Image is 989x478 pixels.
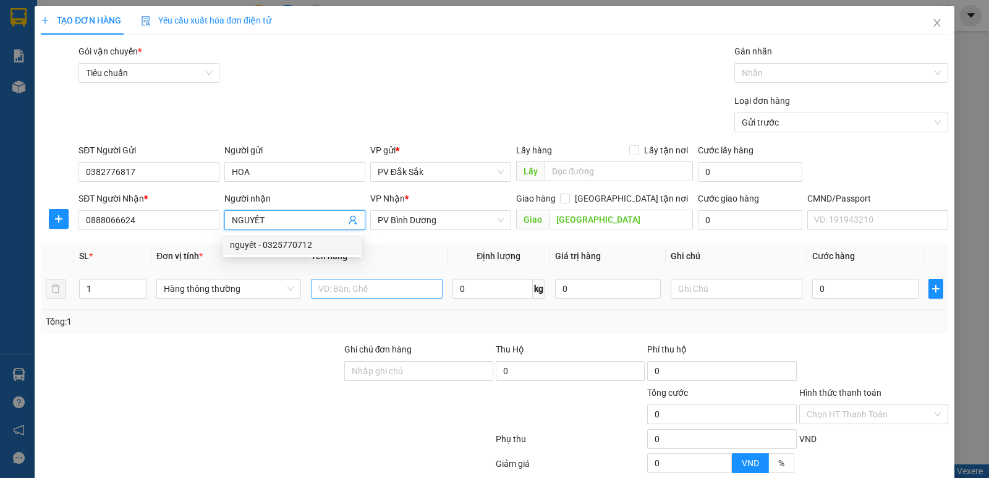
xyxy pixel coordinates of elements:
span: Hàng thông thường [164,280,294,298]
span: Thu Hộ [496,344,524,354]
label: Ghi chú đơn hàng [344,344,412,354]
img: logo [12,28,28,59]
th: Ghi chú [666,244,807,268]
span: SL [79,251,89,261]
strong: BIÊN NHẬN GỬI HÀNG HOÁ [43,74,143,83]
div: Phí thu hộ [647,343,796,361]
span: [GEOGRAPHIC_DATA] tận nơi [570,192,693,205]
span: Gói vận chuyển [79,46,142,56]
span: Yêu cầu xuất hóa đơn điện tử [141,15,271,25]
button: Close [920,6,954,41]
input: Cước lấy hàng [698,162,802,182]
span: 13:13:35 [DATE] [117,56,174,65]
span: VND [742,458,759,468]
div: CMND/Passport [807,192,948,205]
button: plus [928,279,943,299]
span: Giao hàng [516,194,556,203]
input: Ghi chú đơn hàng [344,361,493,381]
span: Định lượng [477,251,520,261]
div: SĐT Người Nhận [79,192,219,205]
label: Cước lấy hàng [698,145,753,155]
img: icon [141,16,151,26]
span: Nơi gửi: [12,86,25,104]
div: Người nhận [224,192,365,205]
div: SĐT Người Gửi [79,143,219,157]
input: Ghi Chú [671,279,802,299]
span: Lấy hàng [516,145,552,155]
span: plus [41,16,49,25]
span: Gửi trước [742,113,941,132]
span: VP Nhận [370,194,405,203]
input: Cước giao hàng [698,210,802,230]
input: Dọc đường [549,210,694,229]
button: plus [49,209,69,229]
span: user-add [348,215,358,225]
span: plus [49,214,68,224]
span: PV Đắk Sắk [42,87,74,93]
div: nguyêt - 0325770712 [230,238,355,252]
div: Tổng: 1 [46,315,383,328]
span: Cước hàng [812,251,855,261]
input: Dọc đường [545,161,694,181]
span: Giao [516,210,549,229]
input: 0 [555,279,661,299]
span: Tổng cước [647,388,688,398]
div: nguyêt - 0325770712 [223,235,362,255]
label: Gán nhãn [734,46,772,56]
span: Lấy [516,161,545,181]
span: Nơi nhận: [95,86,114,104]
label: Cước giao hàng [698,194,759,203]
span: kg [533,279,545,299]
span: plus [929,284,943,294]
button: delete [46,279,66,299]
span: PV Đắk Sắk [378,163,504,181]
strong: CÔNG TY TNHH [GEOGRAPHIC_DATA] 214 QL13 - P.26 - Q.BÌNH THẠNH - TP HCM 1900888606 [32,20,100,66]
span: close [932,18,942,28]
span: Giá trị hàng [555,251,601,261]
div: VP gửi [370,143,511,157]
span: % [778,458,784,468]
span: TẠO ĐƠN HÀNG [41,15,121,25]
span: VND [799,434,817,444]
input: VD: Bàn, Ghế [311,279,443,299]
span: Đơn vị tính [156,251,203,261]
span: VP 214 [124,87,144,93]
span: Tiêu chuẩn [86,64,212,82]
div: Phụ thu [494,432,646,454]
span: Lấy tận nơi [639,143,693,157]
span: PV Bình Dương [378,211,504,229]
span: DSA10250122 [119,46,174,56]
label: Loại đơn hàng [734,96,790,106]
div: Người gửi [224,143,365,157]
label: Hình thức thanh toán [799,388,881,398]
